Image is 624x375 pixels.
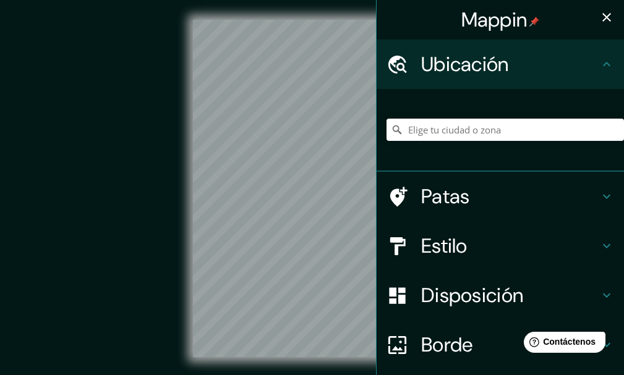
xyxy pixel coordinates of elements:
[377,221,624,271] div: Estilo
[421,332,473,358] font: Borde
[514,327,610,361] iframe: Lanzador de widgets de ayuda
[421,282,523,308] font: Disposición
[421,51,509,77] font: Ubicación
[377,271,624,320] div: Disposición
[421,233,468,259] font: Estilo
[193,20,432,357] canvas: Mapa
[387,119,624,141] input: Elige tu ciudad o zona
[529,17,539,27] img: pin-icon.png
[461,7,528,33] font: Mappin
[377,40,624,89] div: Ubicación
[377,320,624,369] div: Borde
[421,183,470,209] font: Patas
[377,172,624,221] div: Patas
